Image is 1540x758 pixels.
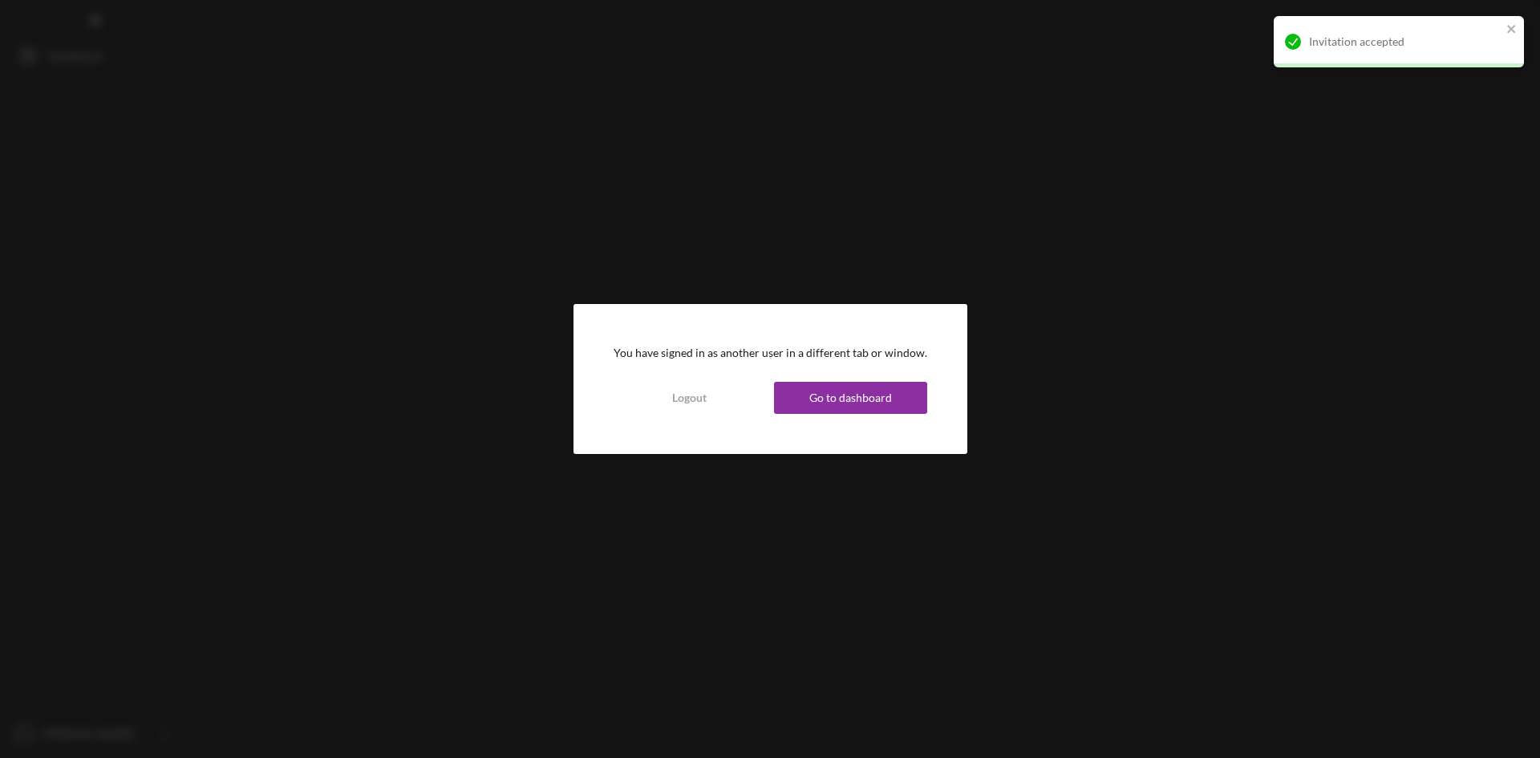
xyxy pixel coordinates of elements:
p: You have signed in as another user in a different tab or window. [614,344,927,362]
div: Logout [672,382,707,414]
div: Invitation accepted [1309,35,1501,48]
button: Logout [614,382,767,414]
button: close [1506,22,1518,38]
div: Go to dashboard [809,382,892,414]
button: Go to dashboard [774,382,927,414]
